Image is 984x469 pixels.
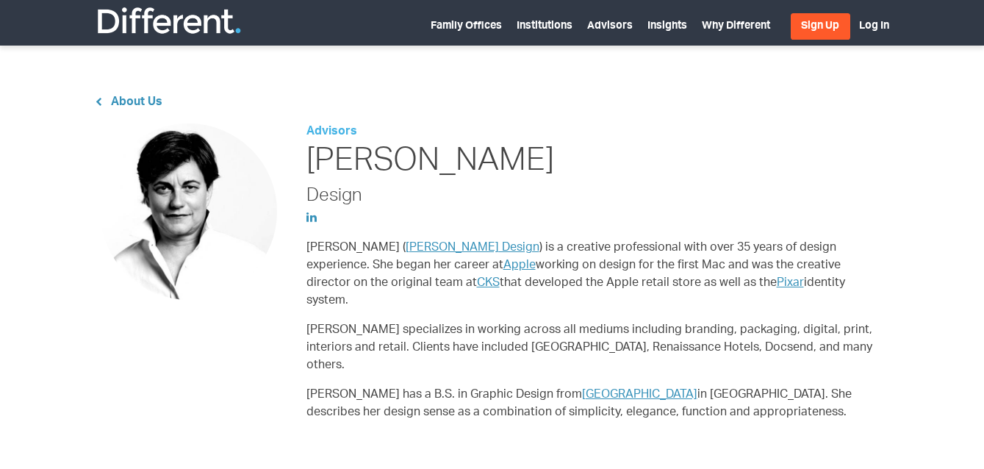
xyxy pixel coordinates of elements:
[96,6,243,35] img: Different Funds
[477,278,500,290] a: CKS
[777,278,804,290] a: Pixar
[306,322,883,375] p: [PERSON_NAME] specializes in working across all mediums including branding, packaging, digital, p...
[702,21,770,32] a: Why Different
[306,123,883,141] p: Advisors
[791,13,850,40] a: Sign Up
[647,21,687,32] a: Insights
[306,185,883,210] h2: Design
[503,260,536,272] a: Apple
[587,21,633,32] a: Advisors
[517,21,572,32] a: Institutions
[406,243,539,254] a: [PERSON_NAME] Design
[306,240,883,310] p: [PERSON_NAME] ( ) is a creative professional with over 35 years of design experience. She began h...
[582,390,697,401] a: [GEOGRAPHIC_DATA]
[306,141,883,185] h1: [PERSON_NAME]
[96,94,162,112] a: About Us
[859,21,889,32] a: Log In
[306,387,883,422] p: [PERSON_NAME] has a B.S. in Graphic Design from in [GEOGRAPHIC_DATA]. She describes her design se...
[431,21,502,32] a: Family Offices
